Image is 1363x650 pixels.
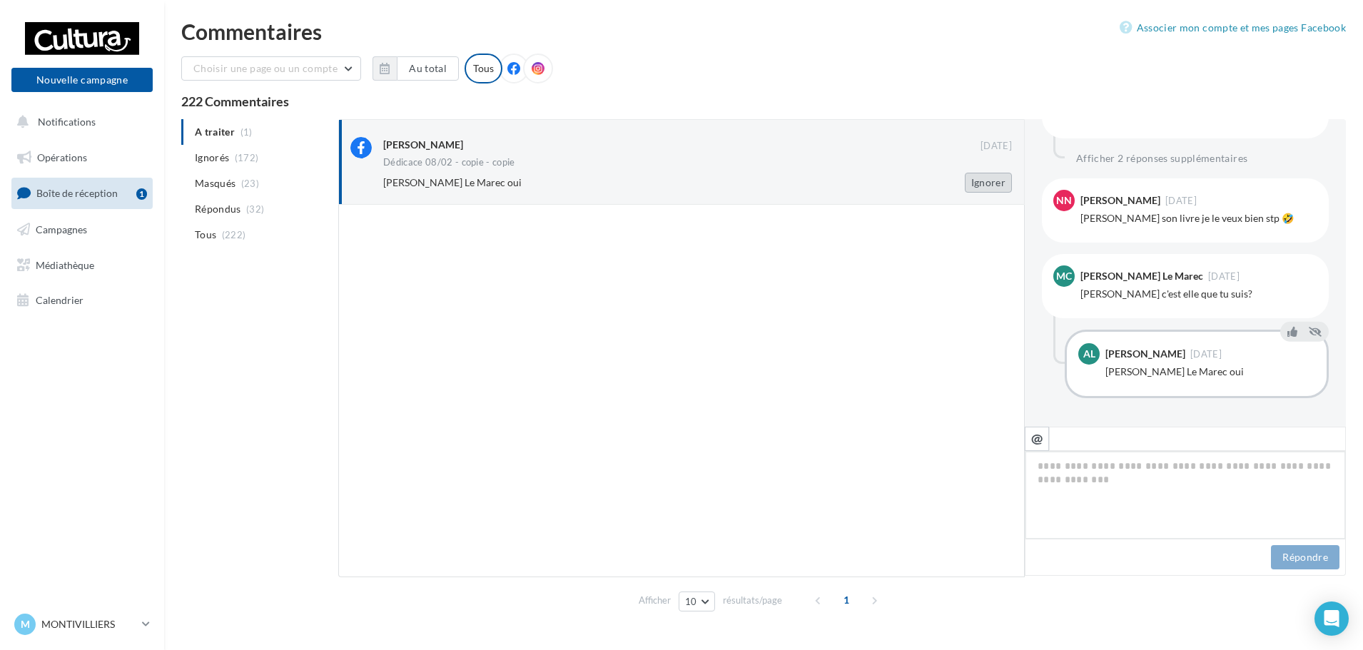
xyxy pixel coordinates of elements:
[685,596,697,607] span: 10
[1070,150,1253,167] button: Afficher 2 réponses supplémentaires
[1120,19,1346,36] a: Associer mon compte et mes pages Facebook
[723,594,782,607] span: résultats/page
[222,229,246,240] span: (222)
[1271,545,1339,569] button: Répondre
[11,68,153,92] button: Nouvelle campagne
[9,143,156,173] a: Opérations
[193,62,338,74] span: Choisir une page ou un compte
[235,152,259,163] span: (172)
[195,228,216,242] span: Tous
[679,591,715,611] button: 10
[195,176,235,191] span: Masqués
[1314,601,1349,636] div: Open Intercom Messenger
[1056,193,1072,208] span: NN
[9,215,156,245] a: Campagnes
[383,138,463,152] div: [PERSON_NAME]
[1080,195,1160,205] div: [PERSON_NAME]
[383,158,515,167] div: Dédicace 08/02 - copie - copie
[373,56,459,81] button: Au total
[241,178,259,189] span: (23)
[36,258,94,270] span: Médiathèque
[981,140,1012,153] span: [DATE]
[1080,287,1317,301] div: [PERSON_NAME] c'est elle que tu suis?
[1208,272,1240,281] span: [DATE]
[965,173,1012,193] button: Ignorer
[1105,349,1185,359] div: [PERSON_NAME]
[1080,211,1317,225] div: [PERSON_NAME] son livre je le veux bien stp 🤣
[21,617,30,631] span: M
[9,285,156,315] a: Calendrier
[36,223,87,235] span: Campagnes
[9,250,156,280] a: Médiathèque
[195,151,229,165] span: Ignorés
[136,188,147,200] div: 1
[9,107,150,137] button: Notifications
[9,178,156,208] a: Boîte de réception1
[36,187,118,199] span: Boîte de réception
[1056,269,1072,283] span: mC
[181,95,1346,108] div: 222 Commentaires
[11,611,153,638] a: M MONTIVILLIERS
[246,203,264,215] span: (32)
[465,54,502,83] div: Tous
[1105,365,1315,379] div: [PERSON_NAME] Le Marec oui
[37,151,87,163] span: Opérations
[195,202,241,216] span: Répondus
[835,589,858,611] span: 1
[383,176,522,188] span: [PERSON_NAME] Le Marec oui
[1080,271,1203,281] div: [PERSON_NAME] Le Marec
[181,21,1346,42] div: Commentaires
[1083,347,1095,361] span: Al
[181,56,361,81] button: Choisir une page ou un compte
[1025,427,1049,451] button: @
[41,617,136,631] p: MONTIVILLIERS
[1031,432,1043,445] i: @
[1190,350,1222,359] span: [DATE]
[1165,196,1197,205] span: [DATE]
[36,294,83,306] span: Calendrier
[397,56,459,81] button: Au total
[38,116,96,128] span: Notifications
[639,594,671,607] span: Afficher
